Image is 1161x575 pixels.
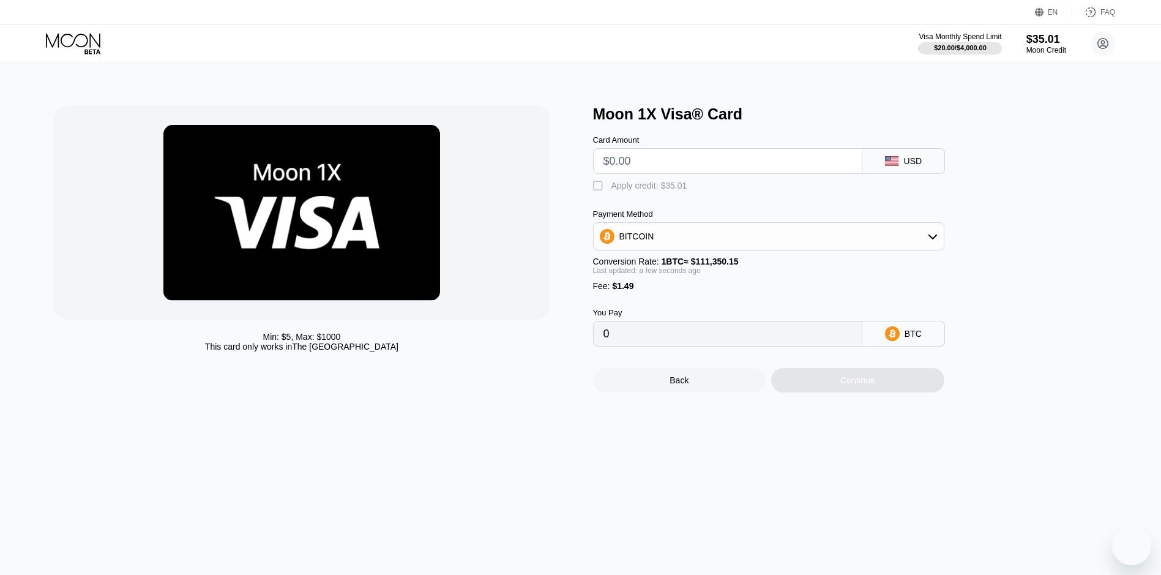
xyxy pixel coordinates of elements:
div: Min: $ 5 , Max: $ 1000 [263,332,340,342]
div: BITCOIN [619,231,654,241]
div: This card only works in The [GEOGRAPHIC_DATA] [205,342,398,351]
div: Conversion Rate: [593,257,944,266]
div: Fee : [593,281,944,291]
div: Last updated: a few seconds ago [593,266,944,275]
iframe: Number of unread messages [1129,524,1154,536]
div: Visa Monthly Spend Limit [919,32,1001,41]
input: $0.00 [603,149,852,173]
span: 1 BTC ≈ $111,350.15 [662,257,739,266]
div:  [593,180,605,192]
div: You Pay [593,308,862,317]
div: Visa Monthly Spend Limit$20.00/$4,000.00 [919,32,1001,54]
div: BTC [905,329,922,339]
div: $20.00 / $4,000.00 [934,44,987,51]
div: Moon 1X Visa® Card [593,105,1120,123]
div: $35.01Moon Credit [1026,33,1066,54]
div: Back [593,368,766,393]
iframe: Button to launch messaging window, 1 unread message [1112,526,1151,565]
div: EN [1048,8,1058,17]
div: Payment Method [593,209,944,219]
div: EN [1035,6,1072,18]
div: FAQ [1100,8,1115,17]
span: $1.49 [612,281,633,291]
div: BITCOIN [594,224,944,249]
div: Moon Credit [1026,46,1066,54]
div: $35.01 [1026,33,1066,46]
div: USD [904,156,922,166]
div: Card Amount [593,135,862,145]
div: Back [670,375,689,385]
div: Apply credit: $35.01 [611,181,687,190]
div: FAQ [1072,6,1115,18]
